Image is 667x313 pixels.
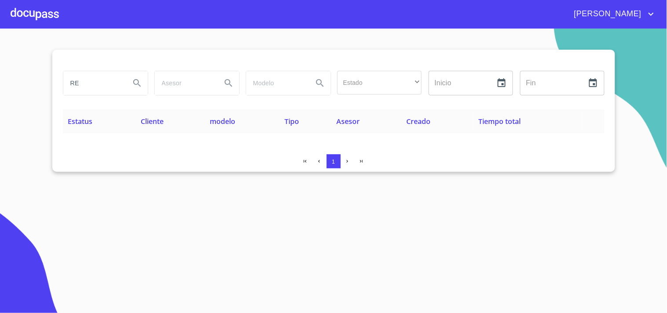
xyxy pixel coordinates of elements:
span: Tipo [284,116,299,126]
span: Estatus [68,116,93,126]
span: Cliente [141,116,164,126]
input: search [246,71,306,95]
button: Search [127,73,148,94]
span: Tiempo total [478,116,521,126]
button: 1 [327,154,341,168]
span: modelo [210,116,236,126]
button: Search [218,73,239,94]
button: account of current user [568,7,656,21]
input: search [63,71,123,95]
span: Creado [407,116,431,126]
input: search [155,71,215,95]
button: Search [310,73,331,94]
div: ​ [337,71,422,95]
span: 1 [332,158,335,165]
span: Asesor [336,116,360,126]
span: [PERSON_NAME] [568,7,646,21]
